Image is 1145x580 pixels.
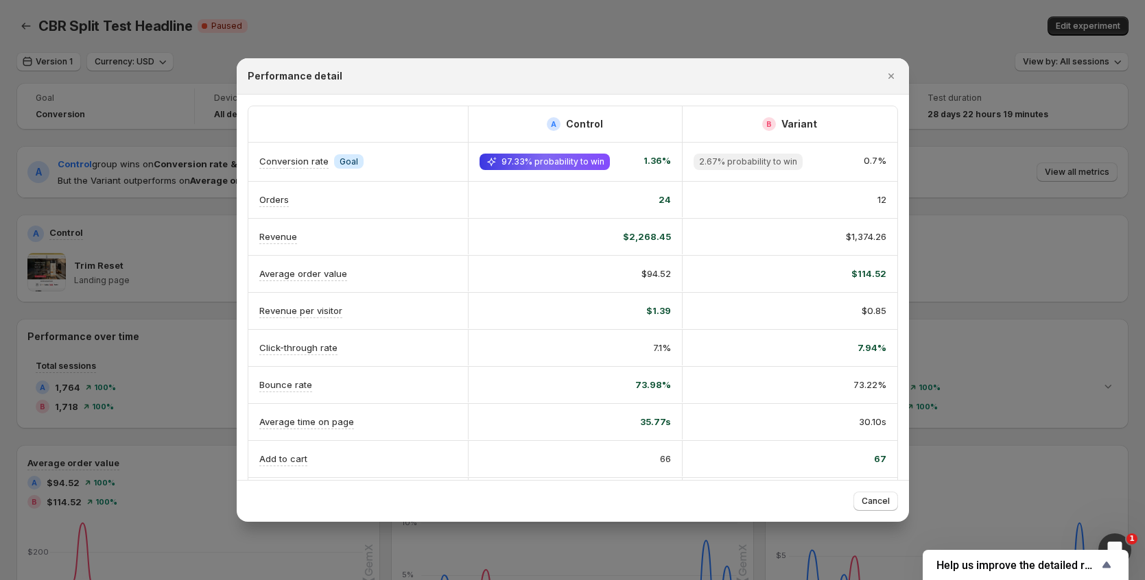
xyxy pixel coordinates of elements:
[766,120,772,128] h2: B
[660,452,671,466] span: 66
[259,267,347,280] p: Average order value
[659,193,671,206] span: 24
[853,492,898,511] button: Cancel
[1098,533,1131,566] iframe: Intercom live chat
[259,154,329,168] p: Conversion rate
[248,69,342,83] h2: Performance detail
[699,156,797,167] span: 2.67% probability to win
[1126,533,1137,544] span: 1
[623,230,671,243] span: $2,268.45
[259,378,312,391] p: Bounce rate
[653,341,671,354] span: 7.1%
[859,415,886,428] span: 30.10s
[862,496,890,507] span: Cancel
[259,230,297,243] p: Revenue
[635,378,671,391] span: 73.98%
[882,67,901,86] button: Close
[936,557,1115,573] button: Show survey - Help us improve the detailed report for A/B campaigns
[340,156,358,167] span: Goal
[259,341,338,354] p: Click-through rate
[646,304,671,317] span: $1.39
[862,304,886,317] span: $0.85
[781,117,817,131] h2: Variant
[640,415,671,428] span: 35.77s
[641,267,671,280] span: $94.52
[259,452,307,466] p: Add to cart
[259,193,289,206] p: Orders
[936,559,1098,572] span: Help us improve the detailed report for A/B campaigns
[851,267,886,280] span: $114.52
[259,304,342,317] p: Revenue per visitor
[858,341,886,354] span: 7.94%
[864,154,886,170] span: 0.7%
[874,452,886,466] span: 67
[644,154,671,170] span: 1.36%
[853,378,886,391] span: 73.22%
[501,156,604,167] span: 97.33% probability to win
[259,415,354,428] p: Average time on page
[846,230,886,243] span: $1,374.26
[551,120,556,128] h2: A
[566,117,603,131] h2: Control
[877,193,886,206] span: 12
